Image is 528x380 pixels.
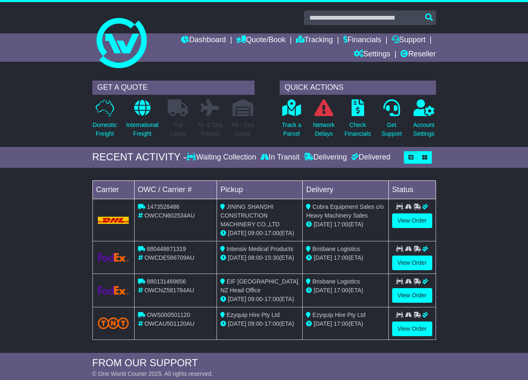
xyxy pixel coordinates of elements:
[248,254,263,261] span: 08:00
[392,33,426,48] a: Support
[413,99,435,143] a: AccountSettings
[98,286,129,295] img: GetCarrierServiceLogo
[228,254,246,261] span: [DATE]
[296,33,333,48] a: Tracking
[220,229,299,238] div: - (ETA)
[198,121,222,138] p: Air & Sea Freight
[147,278,186,285] span: 880131469656
[306,203,383,219] span: Cobra Equipment Sales c/o Heavy Machinery Sales
[181,33,226,48] a: Dashboard
[344,121,371,138] p: Check Financials
[232,121,254,138] p: Air / Sea Depot
[344,99,371,143] a: CheckFinancials
[392,322,432,336] a: View Order
[381,121,402,138] p: Get Support
[314,320,332,327] span: [DATE]
[220,295,299,304] div: - (ETA)
[144,320,194,327] span: OWCAU501120AU
[314,254,332,261] span: [DATE]
[98,317,129,329] img: TNT_Domestic.png
[248,320,263,327] span: 09:00
[282,121,301,138] p: Track a Parcel
[312,278,360,285] span: Brisbane Logistics
[265,254,279,261] span: 15:30
[306,319,385,328] div: (ETA)
[248,230,263,236] span: 09:00
[186,153,258,162] div: Waiting Collection
[98,217,129,223] img: DHL.png
[392,288,432,303] a: View Order
[314,221,332,228] span: [DATE]
[413,121,435,138] p: Account Settings
[134,180,217,199] td: OWC / Carrier #
[343,33,381,48] a: Financials
[217,180,303,199] td: Pickup
[227,312,280,318] span: Ezyquip Hire Pty Ltd
[312,312,365,318] span: Ezyquip Hire Pty Ltd
[265,296,279,302] span: 17:00
[265,230,279,236] span: 17:00
[92,180,134,199] td: Carrier
[220,253,299,262] div: - (ETA)
[98,253,129,262] img: GetCarrierServiceLogo
[281,99,301,143] a: Track aParcel
[334,254,348,261] span: 17:00
[168,121,189,138] p: Full Loads
[302,153,349,162] div: Delivering
[248,296,263,302] span: 09:00
[381,99,402,143] a: GetSupport
[349,153,390,162] div: Delivered
[236,33,286,48] a: Quote/Book
[228,320,246,327] span: [DATE]
[400,48,436,62] a: Reseller
[92,99,117,143] a: DomesticFreight
[144,287,194,294] span: OWCNZ581784AU
[228,296,246,302] span: [DATE]
[126,121,158,138] p: International Freight
[306,220,385,229] div: (ETA)
[147,203,179,210] span: 1473528486
[312,246,360,252] span: Brisbane Logistics
[93,121,117,138] p: Domestic Freight
[92,357,436,369] div: FROM OUR SUPPORT
[258,153,302,162] div: In Transit
[144,254,194,261] span: OWCDE586709AU
[334,287,348,294] span: 17:00
[334,320,348,327] span: 17:00
[306,286,385,295] div: (ETA)
[280,81,436,95] div: QUICK ACTIONS
[147,312,190,318] span: OWS000501120
[220,319,299,328] div: - (ETA)
[92,81,255,95] div: GET A QUOTE
[228,230,246,236] span: [DATE]
[227,246,293,252] span: Intensiv Medical Products
[392,256,432,270] a: View Order
[313,121,334,138] p: Network Delays
[92,151,187,163] div: RECENT ACTIVITY -
[220,278,298,294] span: EIF [GEOGRAPHIC_DATA] NZ Head Office
[92,370,213,377] span: © One World Courier 2025. All rights reserved.
[392,213,432,228] a: View Order
[314,287,332,294] span: [DATE]
[265,320,279,327] span: 17:00
[388,180,436,199] td: Status
[147,246,186,252] span: 880448871319
[126,99,159,143] a: InternationalFreight
[220,203,280,228] span: JINING SHANSHI CONSTRUCTION MACHINERY CO.,LTD
[354,48,390,62] a: Settings
[303,180,388,199] td: Delivery
[306,253,385,262] div: (ETA)
[334,221,348,228] span: 17:00
[144,212,195,219] span: OWCCN602534AU
[313,99,335,143] a: NetworkDelays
